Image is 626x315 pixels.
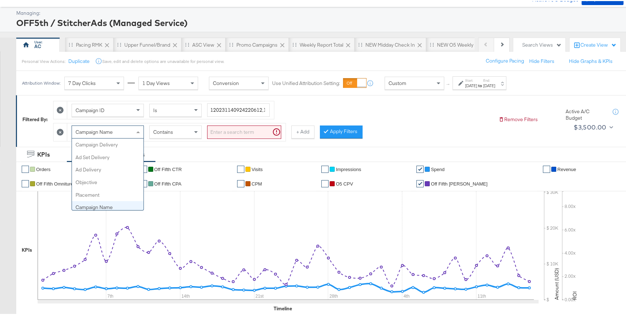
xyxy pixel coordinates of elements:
[153,128,173,134] span: Contains
[569,57,613,64] button: Hide Graphs & KPIs
[192,41,214,47] div: ASC View
[69,42,73,46] div: Drag to reorder tab
[336,180,353,186] span: O5 CPV
[358,42,362,46] div: Drag to reorder tab
[543,165,550,172] a: ✔
[321,179,329,186] a: ✔
[465,82,477,88] div: [DATE]
[553,267,560,299] text: Amount (USD)
[571,290,578,299] text: ROI
[140,179,147,186] a: ✔
[437,41,490,47] div: NEW O5 Weekly Report
[22,246,32,252] div: KPIs
[522,41,562,47] div: Search Views
[213,79,239,85] span: Conversion
[16,9,622,16] div: Managing:
[416,165,424,172] a: ✔
[154,166,182,171] span: Off Fifth CTR
[153,106,157,112] span: Is
[477,82,483,87] strong: to
[580,41,617,48] div: Create View
[571,120,614,132] button: $3,500.00
[252,166,263,171] span: Visits
[22,165,29,172] a: ✔
[36,166,51,171] span: Orders
[483,77,495,82] label: End:
[292,42,296,46] div: Drag to reorder tab
[102,58,224,63] div: Save, edit and delete options are unavailable for personal view.
[431,166,445,171] span: Spend
[389,79,406,85] span: Custom
[76,41,102,47] div: Pacing RMK
[430,42,434,46] div: Drag to reorder tab
[154,180,181,186] span: off fifth CPA
[237,165,244,172] a: ✔
[185,42,189,46] div: Drag to reorder tab
[68,57,90,64] button: Duplicate
[16,16,622,28] div: OFF5th / StitcherAds (Managed Service)
[72,137,143,150] div: Campaign Delivery
[117,42,121,46] div: Drag to reorder tab
[72,150,143,163] div: Ad Set Delivery
[142,79,170,85] span: 1 Day Views
[72,162,143,175] div: Ad Delivery
[37,149,50,158] div: KPIs
[557,166,576,171] span: Revenue
[36,180,84,186] span: Off Fifth Omniture AOV
[22,179,29,186] a: ✔
[481,54,529,67] button: Configure Pacing
[365,41,415,47] div: NEW Midday Check In
[22,115,48,122] div: Filtered By:
[574,121,606,132] div: $3,500.00
[72,188,143,200] div: Placement
[336,166,361,171] span: Impressions
[566,107,605,120] div: Active A/C Budget
[416,179,424,186] a: ✔
[34,42,41,49] div: AC
[237,179,244,186] a: ✔
[431,180,488,186] span: Off Fifth [PERSON_NAME]
[207,102,270,116] input: Enter a search term
[236,41,278,47] div: Promo Campaigns
[76,106,104,112] span: Campaign ID
[252,180,262,186] span: CPM
[300,41,343,47] div: Weekly Report Total
[124,41,170,47] div: Upper Funnel/Brand
[465,77,477,82] label: Start:
[68,79,96,85] span: 7 Day Clicks
[445,82,452,85] span: ↑
[72,175,143,188] div: Objective
[207,124,281,138] input: Enter a search term
[72,200,143,213] div: Campaign Name
[22,80,61,85] div: Attribution Window:
[291,124,314,137] button: + Add
[274,304,292,311] div: Timeline
[140,165,147,172] a: ✔
[229,42,233,46] div: Drag to reorder tab
[498,115,538,122] button: Remove Filters
[483,82,495,88] div: [DATE]
[22,58,65,63] div: Personal View Actions:
[320,124,363,137] button: Apply Filters
[321,165,329,172] a: ✔
[272,79,340,86] label: Use Unified Attribution Setting:
[529,57,554,64] button: Hide Filters
[76,128,113,134] span: Campaign Name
